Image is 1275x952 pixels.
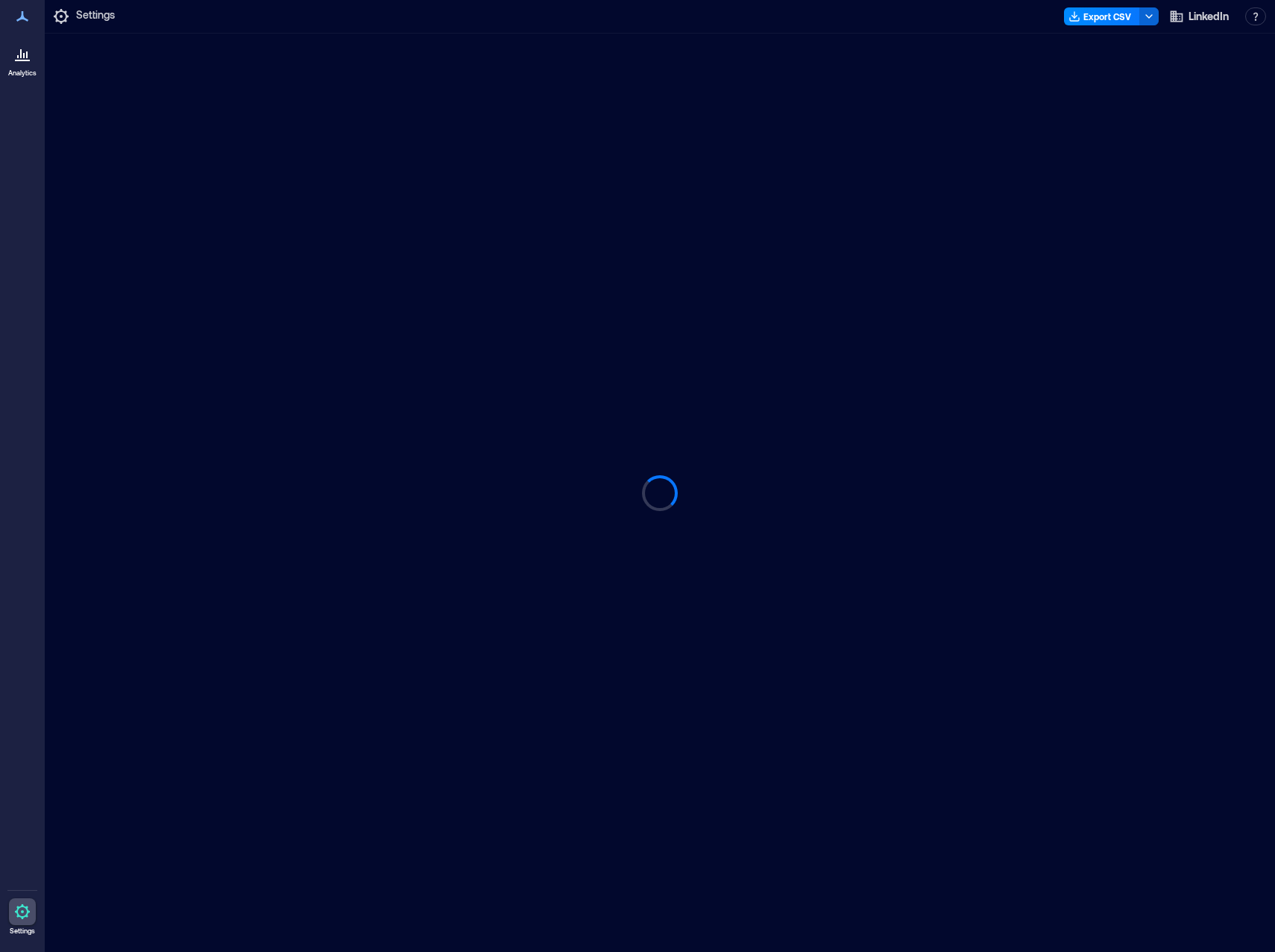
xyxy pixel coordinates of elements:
p: Settings [10,927,35,936]
p: Settings [76,7,115,25]
span: LinkedIn [1189,9,1229,24]
a: Analytics [4,36,41,82]
button: Export CSV [1064,7,1140,25]
a: Settings [4,894,40,940]
p: Analytics [8,69,37,78]
button: LinkedIn [1165,4,1233,28]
